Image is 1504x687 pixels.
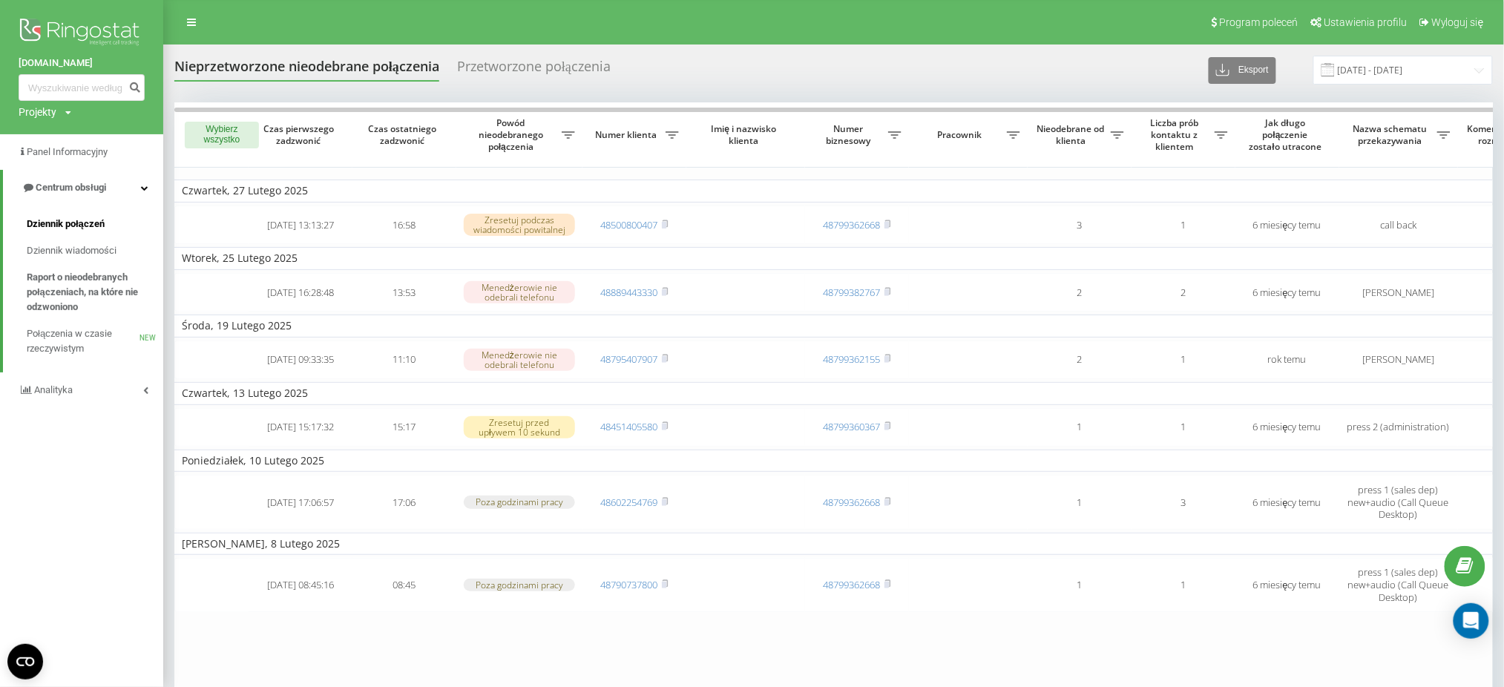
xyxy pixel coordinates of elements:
[1235,475,1339,529] td: 6 miesięcy temu
[824,578,881,591] a: 48799362668
[19,74,145,101] input: Wyszukiwanie według numeru
[1028,206,1132,245] td: 3
[1324,16,1407,28] span: Ustawienia profilu
[19,56,145,70] a: [DOMAIN_NAME]
[19,105,56,119] div: Projekty
[1219,16,1298,28] span: Program poleceń
[1339,558,1458,612] td: press 1 (sales dep) new+audio (Call Queue Desktop)
[464,214,575,236] div: Zresetuj podczas wiadomości powitalnej
[1235,206,1339,245] td: 6 miesięcy temu
[1339,206,1458,245] td: call back
[260,123,341,146] span: Czas pierwszego zadzwonić
[7,644,43,680] button: Open CMP widget
[1028,408,1132,447] td: 1
[464,281,575,303] div: Menedżerowie nie odebrali telefonu
[27,146,108,157] span: Panel Informacyjny
[1235,273,1339,312] td: 6 miesięcy temu
[824,352,881,366] a: 48799362155
[34,384,73,395] span: Analityka
[27,237,163,264] a: Dziennik wiadomości
[1339,475,1458,529] td: press 1 (sales dep) new+audio (Call Queue Desktop)
[27,217,105,231] span: Dziennik połączeń
[352,273,456,312] td: 13:53
[824,420,881,433] a: 48799360367
[1028,341,1132,380] td: 2
[27,270,156,315] span: Raport o nieodebranych połączeniach, na które nie odzwoniono
[27,243,116,258] span: Dziennik wiadomości
[249,558,352,612] td: [DATE] 08:45:16
[27,326,139,356] span: Połączenia w czasie rzeczywistym
[19,15,145,52] img: Ringostat logo
[1347,123,1437,146] span: Nazwa schematu przekazywania
[1132,206,1235,245] td: 1
[352,558,456,612] td: 08:45
[174,59,439,82] div: Nieprzetworzone nieodebrane połączenia
[1235,408,1339,447] td: 6 miesięcy temu
[601,578,658,591] a: 48790737800
[916,129,1007,141] span: Pracownik
[601,218,658,231] a: 48500800407
[812,123,888,146] span: Numer biznesowy
[464,416,575,438] div: Zresetuj przed upływem 10 sekund
[824,218,881,231] a: 48799362668
[1028,558,1132,612] td: 1
[1339,273,1458,312] td: [PERSON_NAME]
[352,341,456,380] td: 11:10
[249,408,352,447] td: [DATE] 15:17:32
[824,496,881,509] a: 48799362668
[249,206,352,245] td: [DATE] 13:13:27
[1339,408,1458,447] td: press 2 (administration)
[352,206,456,245] td: 16:58
[1132,408,1235,447] td: 1
[1028,273,1132,312] td: 2
[1247,117,1327,152] span: Jak długo połączenie zostało utracone
[601,286,658,299] a: 48889443330
[364,123,444,146] span: Czas ostatniego zadzwonić
[1339,341,1458,380] td: [PERSON_NAME]
[36,182,106,193] span: Centrum obsługi
[352,475,456,529] td: 17:06
[1035,123,1111,146] span: Nieodebrane od klienta
[27,211,163,237] a: Dziennik połączeń
[464,349,575,371] div: Menedżerowie nie odebrali telefonu
[1431,16,1484,28] span: Wyloguj się
[27,321,163,362] a: Połączenia w czasie rzeczywistymNEW
[601,496,658,509] a: 48602254769
[601,420,658,433] a: 48451405580
[27,264,163,321] a: Raport o nieodebranych połączeniach, na które nie odzwoniono
[249,341,352,380] td: [DATE] 09:33:35
[185,122,259,148] button: Wybierz wszystko
[601,352,658,366] a: 48795407907
[457,59,611,82] div: Przetworzone połączenia
[249,475,352,529] td: [DATE] 17:06:57
[1132,558,1235,612] td: 1
[1209,57,1276,84] button: Eksport
[1235,341,1339,380] td: rok temu
[590,129,666,141] span: Numer klienta
[464,579,575,591] div: Poza godzinami pracy
[699,123,792,146] span: Imię i nazwisko klienta
[1454,603,1489,639] div: Open Intercom Messenger
[1028,475,1132,529] td: 1
[3,170,163,206] a: Centrum obsługi
[1139,117,1215,152] span: Liczba prób kontaktu z klientem
[1132,475,1235,529] td: 3
[1235,558,1339,612] td: 6 miesięcy temu
[1132,273,1235,312] td: 2
[464,496,575,508] div: Poza godzinami pracy
[824,286,881,299] a: 48799382767
[352,408,456,447] td: 15:17
[1132,341,1235,380] td: 1
[464,117,562,152] span: Powód nieodebranego połączenia
[249,273,352,312] td: [DATE] 16:28:48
